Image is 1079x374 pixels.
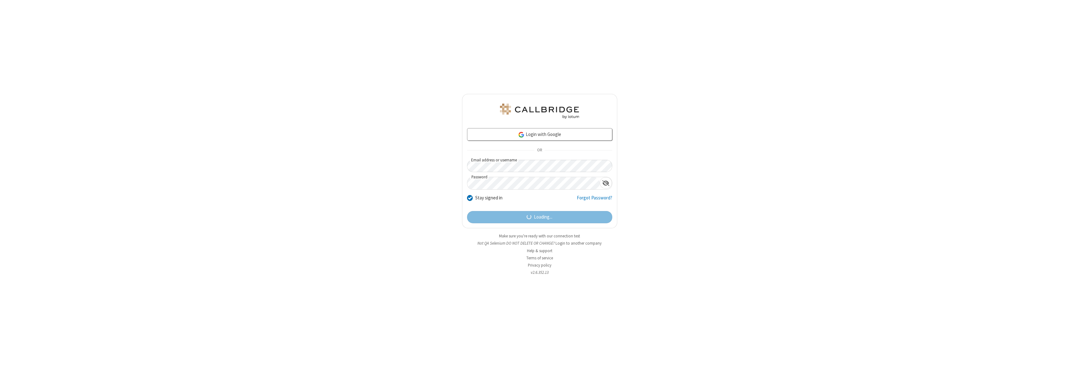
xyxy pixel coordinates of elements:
[467,128,612,141] a: Login with Google
[1063,358,1074,370] iframe: Chat
[462,240,617,246] li: Not QA Selenium DO NOT DELETE OR CHANGE?
[467,160,612,172] input: Email address or username
[600,177,612,189] div: Show password
[518,131,525,138] img: google-icon.png
[555,240,602,246] button: Login to another company
[534,146,545,155] span: OR
[475,194,502,202] label: Stay signed in
[534,214,552,221] span: Loading...
[528,263,551,268] a: Privacy policy
[467,177,600,189] input: Password
[526,255,553,261] a: Terms of service
[499,233,580,239] a: Make sure you're ready with our connection test
[577,194,612,206] a: Forgot Password?
[527,248,552,253] a: Help & support
[462,269,617,275] li: v2.6.352.13
[499,104,580,119] img: QA Selenium DO NOT DELETE OR CHANGE
[467,211,612,224] button: Loading...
